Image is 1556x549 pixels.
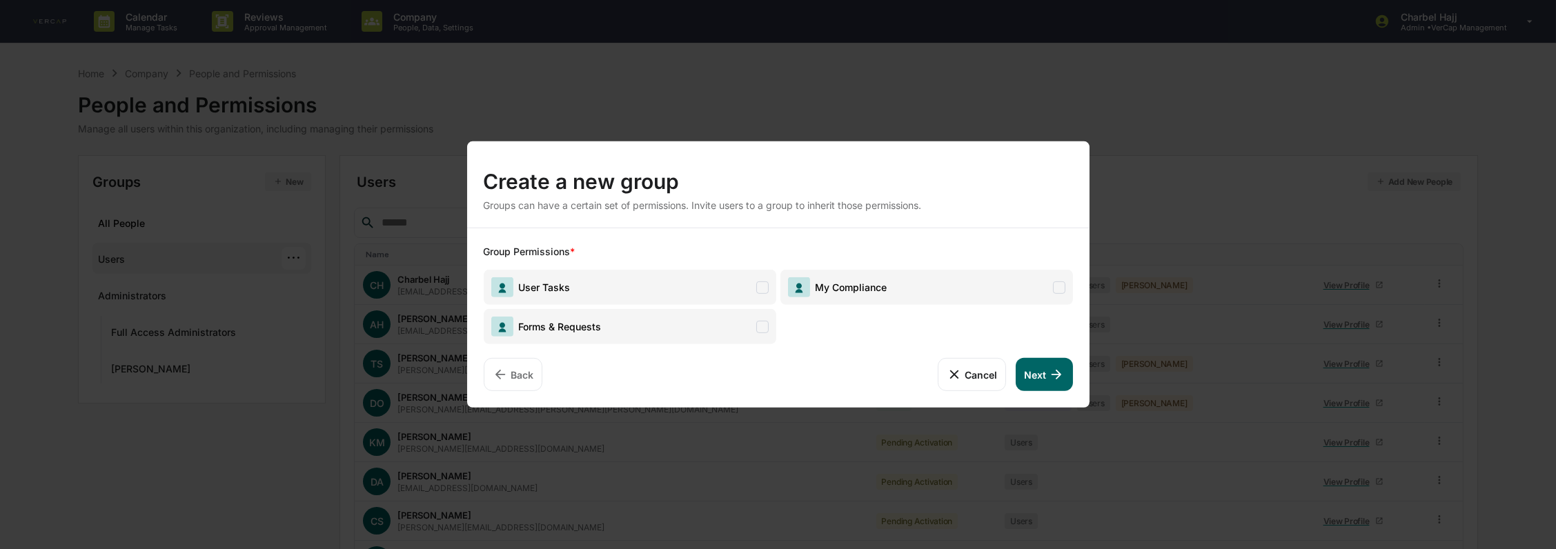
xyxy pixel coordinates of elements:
img: Forms & Requests Icon [491,317,513,337]
button: Back [484,358,542,391]
div: Create a new group [484,158,1073,194]
img: User Tasks Icon [491,277,513,297]
span: My Compliance [810,281,887,293]
span: Group Permissions [484,246,571,257]
button: Next [1016,358,1072,391]
img: My Compliance Icon [788,277,810,297]
span: User Tasks [513,281,571,293]
div: Groups can have a certain set of permissions. Invite users to a group to inherit those permissions. [484,199,1073,211]
span: Forms & Requests [513,321,602,332]
button: Cancel [938,358,1006,391]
